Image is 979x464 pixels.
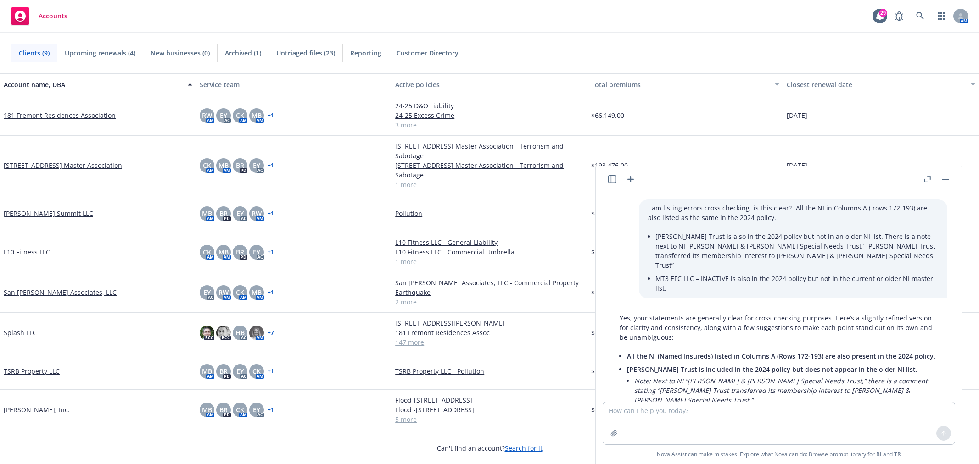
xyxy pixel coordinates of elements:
[787,80,965,89] div: Closest renewal date
[783,73,979,95] button: Closest renewal date
[252,209,262,218] span: RW
[200,80,388,89] div: Service team
[4,328,37,337] a: Splash LLC
[505,444,543,453] a: Search for it
[890,7,908,25] a: Report a Bug
[395,414,584,424] a: 5 more
[268,369,274,374] a: + 1
[216,326,231,340] img: photo
[218,160,229,170] span: MB
[202,366,212,376] span: MB
[591,80,770,89] div: Total premiums
[219,366,228,376] span: BR
[202,405,212,414] span: MB
[932,7,951,25] a: Switch app
[4,209,93,218] a: [PERSON_NAME] Summit LLC
[200,326,214,340] img: photo
[395,110,584,120] a: 24-25 Excess Crime
[395,405,584,414] a: Flood -[STREET_ADDRESS]
[787,110,807,120] span: [DATE]
[253,405,260,414] span: EY
[655,230,938,272] li: [PERSON_NAME] Trust is also in the 2024 policy but not in an older NI list. There is a note next ...
[252,366,261,376] span: CK
[591,366,608,376] span: $1.00
[395,238,584,247] a: L10 Fitness LLC - General Liability
[4,160,122,170] a: [STREET_ADDRESS] Master Association
[397,48,459,58] span: Customer Directory
[787,160,807,170] span: [DATE]
[236,287,244,297] span: CK
[236,247,244,257] span: BR
[395,120,584,130] a: 3 more
[395,80,584,89] div: Active policies
[236,110,244,120] span: CK
[203,287,211,297] span: EY
[634,376,928,404] em: Note: Next to NI “[PERSON_NAME] & [PERSON_NAME] Special Needs Trust,” there is a comment stating ...
[196,73,392,95] button: Service team
[276,48,335,58] span: Untriaged files (23)
[65,48,135,58] span: Upcoming renewals (4)
[252,110,262,120] span: MB
[252,287,262,297] span: MB
[218,247,229,257] span: MB
[236,405,244,414] span: CK
[627,365,917,374] span: [PERSON_NAME] Trust is included in the 2024 policy but does not appear in the older NI list.
[591,160,628,170] span: $193,476.00
[253,160,260,170] span: EY
[395,247,584,257] a: L10 Fitness LLC - Commercial Umbrella
[591,405,628,414] span: $495,793.00
[395,366,584,376] a: TSRB Property LLC - Pollution
[395,297,584,307] a: 2 more
[151,48,210,58] span: New businesses (0)
[392,73,587,95] button: Active policies
[894,450,901,458] a: TR
[220,110,227,120] span: EY
[268,330,274,336] a: + 7
[620,313,938,342] p: Yes, your statements are generally clear for cross-checking purposes. Here’s a slightly refined v...
[591,328,637,337] span: $34,883,184.33
[599,445,958,464] span: Nova Assist can make mistakes. Explore what Nova can do: Browse prompt library for and
[591,287,628,297] span: $510,560.00
[268,211,274,216] a: + 1
[219,405,228,414] span: BR
[627,352,935,360] span: All the NI (Named Insureds) listed in Columns A (Rows 172-193) are also present in the 2024 policy.
[249,326,264,340] img: photo
[203,160,211,170] span: CK
[395,278,584,287] a: San [PERSON_NAME] Associates, LLC - Commercial Property
[911,7,929,25] a: Search
[395,318,584,328] a: [STREET_ADDRESS][PERSON_NAME]
[648,203,938,222] p: i am listing errors cross checking- is this clear?- All the NI in Columns A ( rows 172-193) are a...
[591,247,624,257] span: $65,914.00
[395,328,584,337] a: 181 Fremont Residences Assoc
[437,443,543,453] span: Can't find an account?
[395,395,584,405] a: Flood-[STREET_ADDRESS]
[203,247,211,257] span: CK
[4,247,50,257] a: L10 Fitness LLC
[218,287,229,297] span: RW
[236,209,244,218] span: EY
[655,272,938,295] li: MT3 EFC LLC – INACTIVE is also in the 2024 policy but not in the current or older NI master list.
[4,366,60,376] a: TSRB Property LLC
[268,290,274,295] a: + 1
[268,113,274,118] a: + 1
[4,287,117,297] a: San [PERSON_NAME] Associates, LLC
[4,110,116,120] a: 181 Fremont Residences Association
[395,257,584,266] a: 1 more
[879,9,887,17] div: 29
[591,110,624,120] span: $66,149.00
[395,209,584,218] a: Pollution
[268,407,274,413] a: + 1
[19,48,50,58] span: Clients (9)
[202,209,212,218] span: MB
[236,366,244,376] span: EY
[591,209,608,218] span: $1.00
[4,80,182,89] div: Account name, DBA
[253,247,260,257] span: EY
[395,337,584,347] a: 147 more
[225,48,261,58] span: Archived (1)
[268,249,274,255] a: + 1
[395,101,584,110] a: 24-25 D&O Liability
[219,209,228,218] span: BR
